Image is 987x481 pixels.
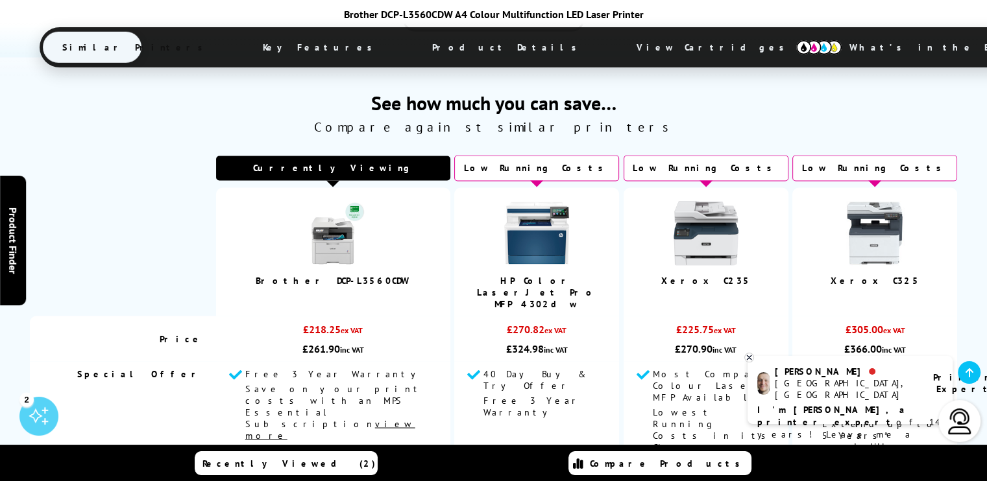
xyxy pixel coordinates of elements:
span: inc VAT [544,344,568,354]
img: HP-4302dw-Front-Main-Small.jpg [504,200,569,265]
span: Free 3 Year Warranty [245,368,425,379]
a: Xerox C325 [830,274,920,286]
a: HP Color LaserJet Pro MFP 4302dw [477,274,597,309]
span: ex VAT [544,325,567,334]
span: Compare Products [590,458,747,469]
span: ex VAT [883,325,905,334]
span: Recently Viewed (2) [202,458,376,469]
span: Price [160,333,203,344]
img: xerox-c325-front-small.jpg [842,200,907,265]
img: user-headset-light.svg [947,408,973,434]
img: ashley-livechat.png [757,372,770,395]
div: £324.98 [467,342,606,355]
img: cmyk-icon.svg [796,40,842,54]
div: [PERSON_NAME] [775,366,917,377]
span: Free 3 Year Warranty [483,394,581,417]
u: view more [245,417,415,441]
span: Product Finder [6,207,19,274]
span: inc VAT [713,344,737,354]
div: £218.25 [229,322,437,342]
div: £270.82 [467,322,606,342]
div: Low Running Costs [792,155,957,181]
span: Compare against similar printers [30,119,958,135]
span: View Cartridges [617,30,816,64]
span: Product Details [413,32,603,63]
span: Most Compact Colour Laser MFP Available [653,368,771,403]
div: Low Running Costs [454,155,619,181]
p: of 14 years! Leave me a message and I'll respond ASAP [757,404,943,465]
div: £225.75 [637,322,775,342]
span: 40 Day Buy & Try Offer [483,368,581,391]
span: Special Offer [77,368,203,379]
b: I'm [PERSON_NAME], a printer expert [757,404,908,428]
span: inc VAT [340,344,364,354]
a: Brother DCP-L3560CDW [256,274,411,286]
span: ex VAT [341,325,363,334]
div: Brother DCP-L3560CDW A4 Colour Multifunction LED Laser Printer [40,8,948,21]
span: ex VAT [714,325,736,334]
img: Xerox-C235-Front-Main-Small.jpg [674,200,738,265]
div: £270.90 [637,342,775,355]
span: Similar Printers [43,32,229,63]
div: Low Running Costs [624,155,788,181]
div: £305.00 [805,322,944,342]
div: 2 [19,392,34,406]
span: Save on your print costs with an MPS Essential Subscription [245,382,423,441]
span: Lowest Running Costs in its Class [653,406,773,452]
a: Recently Viewed (2) [195,451,378,475]
img: brother-DCP-L3560CDW-front-med.jpg [300,200,365,265]
div: £261.90 [229,342,437,355]
div: £366.00 [805,342,944,355]
a: Xerox C235 [661,274,751,286]
a: Compare Products [568,451,751,475]
span: Key Features [243,32,398,63]
div: [GEOGRAPHIC_DATA], [GEOGRAPHIC_DATA] [775,377,917,401]
div: Currently Viewing [216,156,450,180]
span: inc VAT [882,344,906,354]
span: See how much you can save… [30,90,958,115]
